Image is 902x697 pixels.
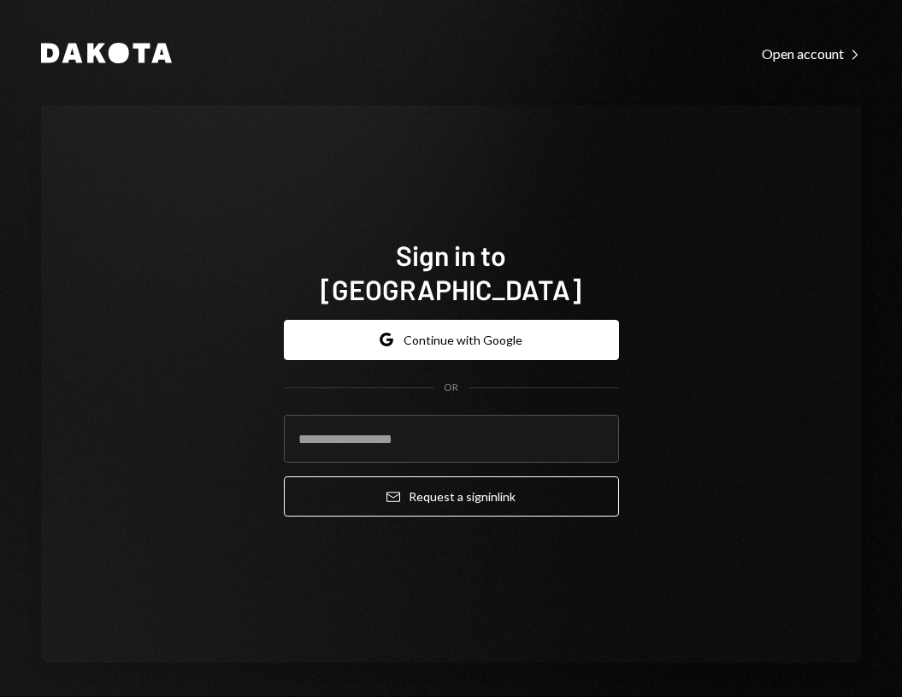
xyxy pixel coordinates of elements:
[284,320,619,360] button: Continue with Google
[762,45,861,62] div: Open account
[284,476,619,517] button: Request a signinlink
[762,44,861,62] a: Open account
[284,238,619,306] h1: Sign in to [GEOGRAPHIC_DATA]
[444,381,458,395] div: OR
